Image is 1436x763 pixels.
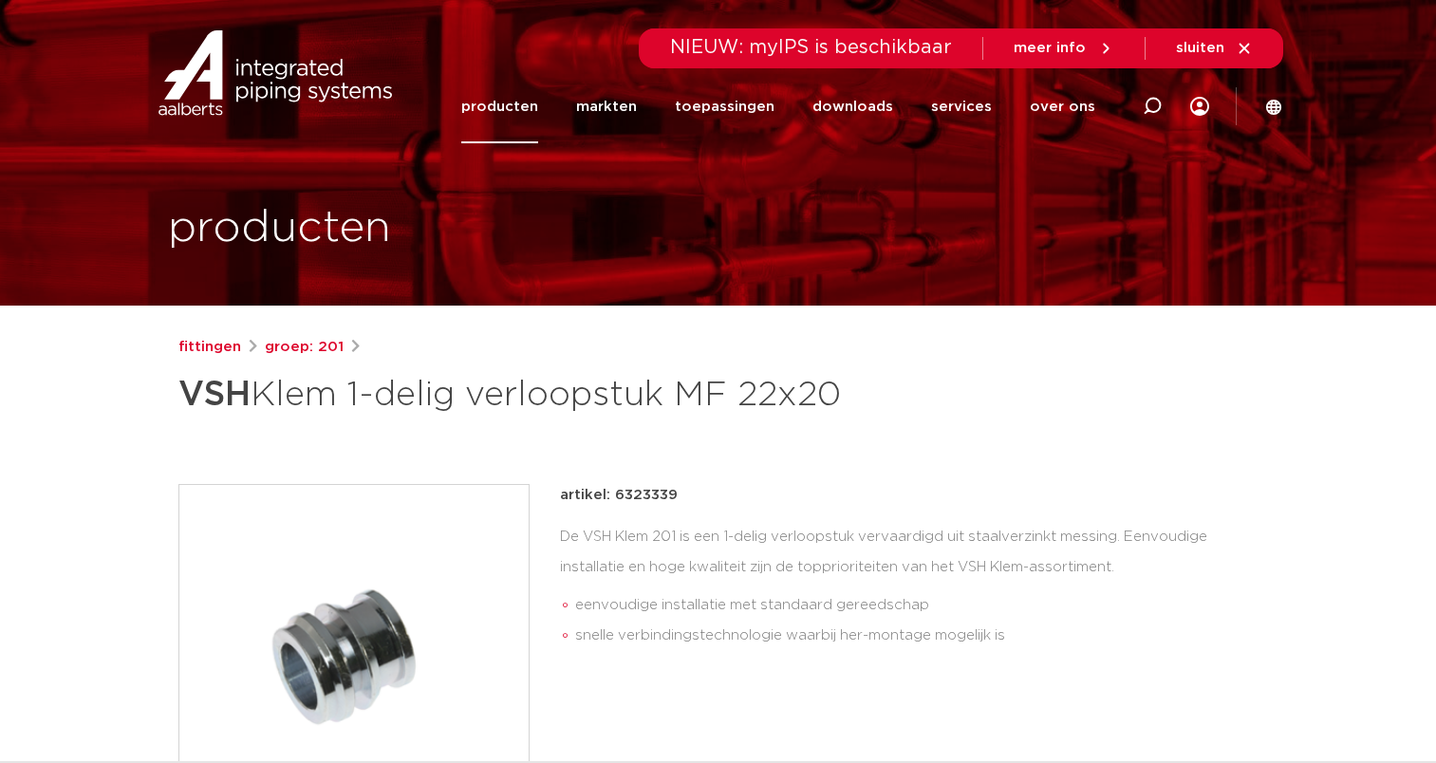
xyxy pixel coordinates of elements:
[178,366,891,423] h1: Klem 1-delig verloopstuk MF 22x20
[1030,70,1095,143] a: over ons
[1176,41,1224,55] span: sluiten
[670,38,952,57] span: NIEUW: myIPS is beschikbaar
[178,336,241,359] a: fittingen
[265,336,344,359] a: groep: 201
[576,70,637,143] a: markten
[1014,40,1114,57] a: meer info
[1014,41,1086,55] span: meer info
[931,70,992,143] a: services
[575,621,1259,651] li: snelle verbindingstechnologie waarbij her-montage mogelijk is
[575,590,1259,621] li: eenvoudige installatie met standaard gereedschap
[560,484,678,507] p: artikel: 6323339
[178,378,251,412] strong: VSH
[1176,40,1253,57] a: sluiten
[675,70,774,143] a: toepassingen
[560,522,1259,658] div: De VSH Klem 201 is een 1-delig verloopstuk vervaardigd uit staalverzinkt messing. Eenvoudige inst...
[461,70,1095,143] nav: Menu
[812,70,893,143] a: downloads
[461,70,538,143] a: producten
[168,198,391,259] h1: producten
